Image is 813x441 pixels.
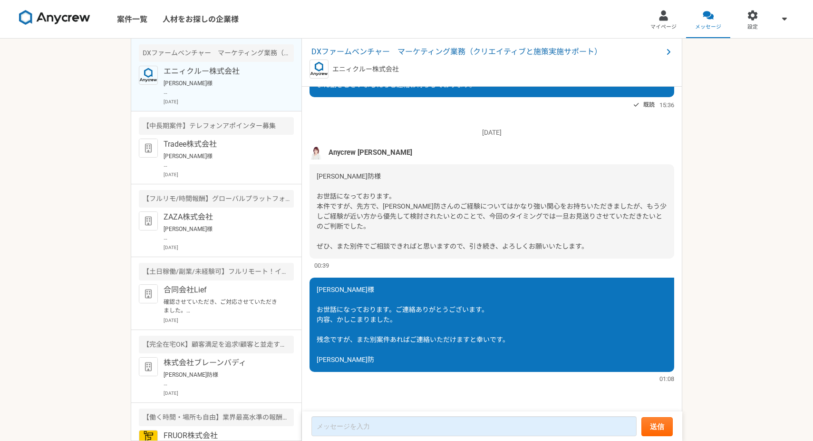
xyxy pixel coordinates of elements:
p: 合同会社Lief [164,284,281,296]
p: 株式会社ブレーンバディ [164,357,281,369]
p: エニィクルー株式会社 [164,66,281,77]
p: [DATE] [310,128,674,138]
p: [DATE] [164,98,294,105]
p: Tradee株式会社 [164,139,281,150]
p: [DATE] [164,171,294,178]
button: 送信 [641,417,673,436]
span: [PERSON_NAME]様 お世話になっております。ご連絡ありがとうございます。 内容、かしこまりました。 残念ですが、また別案件あればご連絡いただけますと幸いです。 [PERSON_NAME]防 [317,286,509,363]
div: 【中長期案件】テレフォンアポインター募集 [139,117,294,135]
span: 00:39 [314,261,329,270]
p: [PERSON_NAME]様 お世話になっております。[PERSON_NAME]防です。 ご連絡ありがとうございます。 内容、かしこまりました。 2通目のメールにてお返事させていただきました。 ... [164,225,281,242]
span: 設定 [747,23,758,31]
p: ZAZA株式会社 [164,211,281,223]
img: default_org_logo-42cde973f59100197ec2c8e796e4974ac8490bb5b08a0eb061ff975e4574aa76.png [139,357,158,376]
span: 既読 [643,99,655,110]
img: logo_text_blue_01.png [310,60,329,79]
p: [PERSON_NAME]防様 この度は数ある企業の中から弊社求人にご応募いただき誠にありがとうございます。 ブレーンバディ採用担当です。 誠に残念ではございますが、今回はご期待に添えない結果と... [164,371,281,388]
span: [PERSON_NAME]防様 お世話になっております。 本件ですが、先方で、[PERSON_NAME]防さんのご経験についてはかなり強い関心をお持ちいただきましたが、もう少しご経験が近い方から... [317,172,667,250]
div: DXファームベンチャー マーケティング業務（クリエイティブと施策実施サポート） [139,44,294,62]
p: [DATE] [164,390,294,397]
span: メッセージ [695,23,721,31]
div: 【働く時間・場所も自由】業界最高水準の報酬率を誇るキャリアアドバイザーを募集！ [139,409,294,426]
p: [PERSON_NAME]様 お世話になっております。ご連絡ありがとうございます。 内容、かしこまりました。 残念ですが、また別案件あればご連絡いただけますと幸いです。 [PERSON_NAME]防 [164,79,281,96]
img: default_org_logo-42cde973f59100197ec2c8e796e4974ac8490bb5b08a0eb061ff975e4574aa76.png [139,211,158,231]
img: %E5%90%8D%E7%A7%B0%E6%9C%AA%E8%A8%AD%E5%AE%9A%E3%81%AE%E3%83%87%E3%82%B6%E3%82%A4%E3%83%B3__3_.png [310,145,324,160]
p: 確認させていただき、ご対応させていただきました。 よろしくお願いいたします。 [164,298,281,315]
img: default_org_logo-42cde973f59100197ec2c8e796e4974ac8490bb5b08a0eb061ff975e4574aa76.png [139,139,158,158]
img: logo_text_blue_01.png [139,66,158,85]
span: クライアント様情報についてもありがとうございます。 また動きございましたらご連絡お待ちしております。 [317,71,482,89]
div: 【フルリモ/時間報酬】グローバルプラットフォームのカスタマーサクセス急募！ [139,190,294,208]
p: [DATE] [164,317,294,324]
span: DXファームベンチャー マーケティング業務（クリエイティブと施策実施サポート） [311,46,663,58]
div: 【土日稼働/副業/未経験可】フルリモート！インサイドセールス募集（長期案件） [139,263,294,281]
div: 【完全在宅OK】顧客満足を追求!顧客と並走するCS募集! [139,336,294,353]
p: [PERSON_NAME]様 お世話になっております。[PERSON_NAME]防です。 ご理解いただきありがとうございます。 またどこかで機会ありましたらよろしくお願いいたします。 [PERS... [164,152,281,169]
p: エニィクルー株式会社 [332,64,399,74]
span: マイページ [650,23,677,31]
span: Anycrew [PERSON_NAME] [329,147,412,158]
img: 8DqYSo04kwAAAAASUVORK5CYII= [19,10,90,25]
img: default_org_logo-42cde973f59100197ec2c8e796e4974ac8490bb5b08a0eb061ff975e4574aa76.png [139,284,158,303]
p: [DATE] [164,244,294,251]
span: 15:36 [659,100,674,110]
span: 01:08 [659,374,674,383]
